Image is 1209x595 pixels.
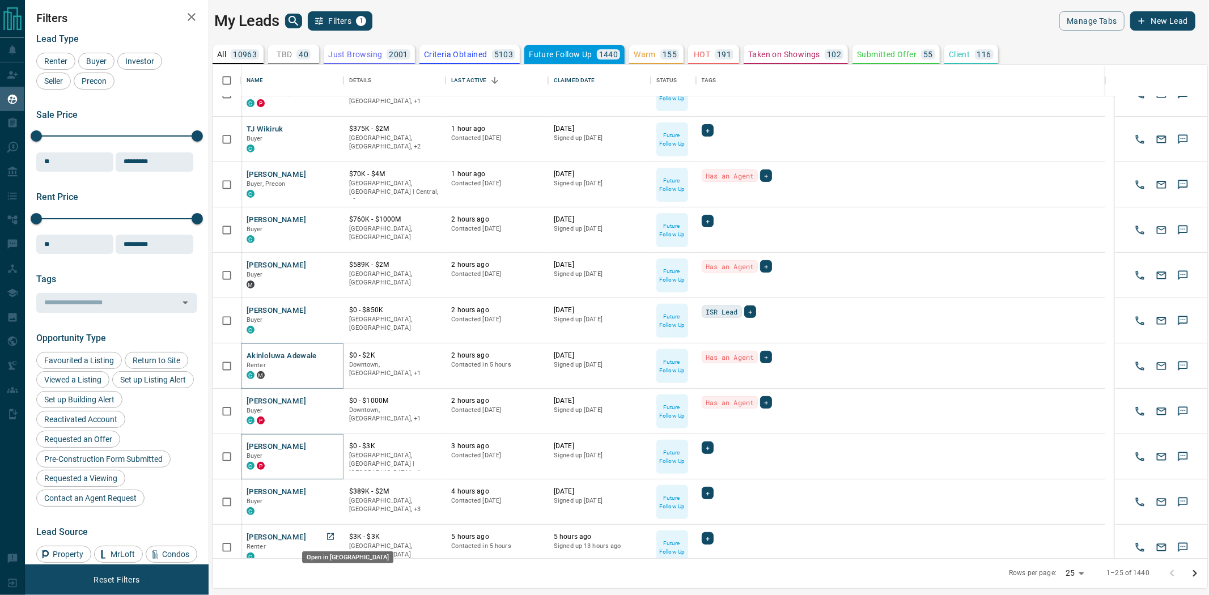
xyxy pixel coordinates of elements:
[40,415,121,424] span: Reactivated Account
[548,65,651,96] div: Claimed Date
[36,274,56,284] span: Tags
[1174,539,1191,556] button: SMS
[247,532,306,543] button: [PERSON_NAME]
[923,50,933,58] p: 55
[451,224,542,233] p: Contacted [DATE]
[247,498,263,505] span: Buyer
[1174,403,1191,420] button: SMS
[36,431,120,448] div: Requested an Offer
[977,50,991,58] p: 116
[657,494,687,511] p: Future Follow Up
[1134,406,1146,417] svg: Call
[760,169,772,182] div: +
[451,124,542,134] p: 1 hour ago
[554,542,645,551] p: Signed up 13 hours ago
[247,371,254,379] div: condos.ca
[36,411,125,428] div: Reactivated Account
[349,532,440,542] p: $3K - $3K
[299,50,308,58] p: 40
[74,73,114,90] div: Precon
[146,546,197,563] div: Condos
[247,271,263,278] span: Buyer
[554,532,645,542] p: 5 hours ago
[285,14,302,28] button: search button
[554,396,645,406] p: [DATE]
[116,375,190,384] span: Set up Listing Alert
[247,305,306,316] button: [PERSON_NAME]
[1177,315,1189,326] svg: Sms
[1153,312,1170,329] button: Email
[349,451,440,478] p: Toronto
[451,134,542,143] p: Contacted [DATE]
[302,551,393,563] div: Open in [GEOGRAPHIC_DATA]
[247,407,263,414] span: Buyer
[451,441,542,451] p: 3 hours ago
[158,550,193,559] span: Condos
[36,192,78,202] span: Rent Price
[1156,542,1167,553] svg: Email
[349,396,440,406] p: $0 - $1000M
[554,441,645,451] p: [DATE]
[247,180,286,188] span: Buyer, Precon
[1134,360,1146,372] svg: Call
[1153,494,1170,511] button: Email
[764,351,768,363] span: +
[451,451,542,460] p: Contacted [DATE]
[702,487,714,499] div: +
[40,454,167,464] span: Pre-Construction Form Submitted
[247,326,254,334] div: condos.ca
[494,50,514,58] p: 5103
[40,375,105,384] span: Viewed a Listing
[424,50,487,58] p: Criteria Obtained
[247,487,306,498] button: [PERSON_NAME]
[349,179,440,206] p: Toronto, Richmond Hill
[1134,224,1146,236] svg: Call
[451,542,542,551] p: Contacted in 5 hours
[1131,131,1148,148] button: Call
[451,179,542,188] p: Contacted [DATE]
[349,224,440,242] p: [GEOGRAPHIC_DATA], [GEOGRAPHIC_DATA]
[117,53,162,70] div: Investor
[706,533,710,544] span: +
[657,176,687,193] p: Future Follow Up
[1153,176,1170,193] button: Email
[349,215,440,224] p: $760K - $1000M
[94,546,143,563] div: MrLoft
[349,88,440,106] p: Toronto
[554,496,645,505] p: Signed up [DATE]
[308,11,373,31] button: Filters1
[1156,360,1167,372] svg: Email
[233,50,257,58] p: 10963
[657,448,687,465] p: Future Follow Up
[1130,11,1195,31] button: New Lead
[107,550,139,559] span: MrLoft
[349,542,440,559] p: [GEOGRAPHIC_DATA], [GEOGRAPHIC_DATA]
[694,50,710,58] p: HOT
[247,226,263,233] span: Buyer
[349,169,440,179] p: $70K - $4M
[1131,448,1148,465] button: Call
[40,435,116,444] span: Requested an Offer
[1131,403,1148,420] button: Call
[82,57,111,66] span: Buyer
[247,507,254,515] div: condos.ca
[554,270,645,279] p: Signed up [DATE]
[446,65,548,96] div: Last Active
[257,416,265,424] div: property.ca
[651,65,696,96] div: Status
[247,316,263,324] span: Buyer
[36,546,91,563] div: Property
[36,53,75,70] div: Renter
[1156,315,1167,326] svg: Email
[1174,494,1191,511] button: SMS
[451,65,486,96] div: Last Active
[1153,267,1170,284] button: Email
[764,170,768,181] span: +
[554,124,645,134] p: [DATE]
[36,73,71,90] div: Seller
[349,351,440,360] p: $0 - $2K
[1156,179,1167,190] svg: Email
[257,462,265,470] div: property.ca
[78,76,111,86] span: Precon
[36,33,79,44] span: Lead Type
